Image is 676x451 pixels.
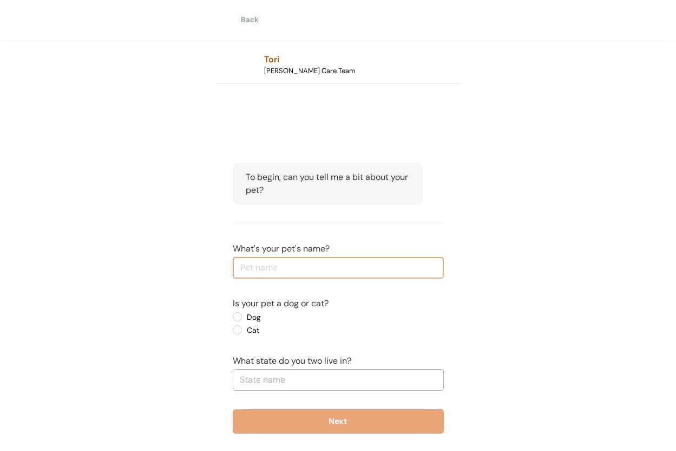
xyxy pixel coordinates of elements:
div: Is your pet a dog or cat? [233,297,329,310]
input: State name [233,369,444,391]
div: What's your pet's name? [233,242,330,255]
button: Next [233,409,444,434]
div: To begin, can you tell me a bit about your pet? [233,163,423,204]
label: Dog [244,313,341,321]
input: Pet name [233,257,444,279]
div: Tori [264,53,279,66]
div: What state do you two live in? [233,355,351,368]
label: Cat [244,326,341,334]
div: [PERSON_NAME] Care Team [264,66,356,76]
div: Back [241,15,265,25]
